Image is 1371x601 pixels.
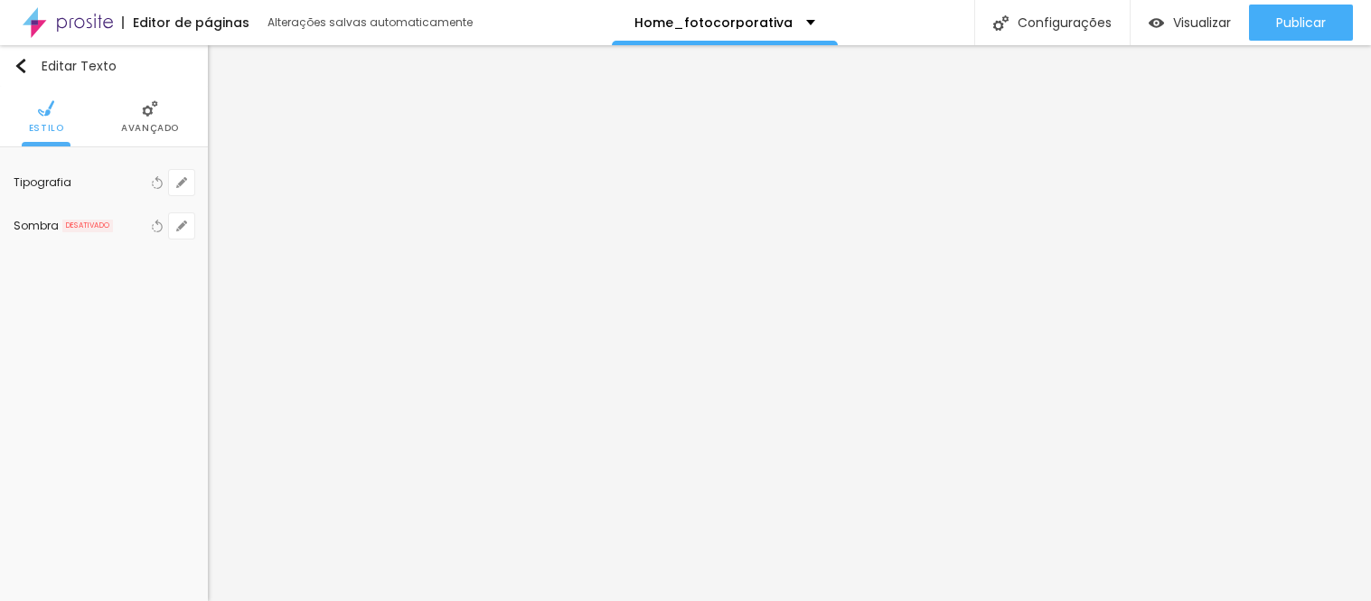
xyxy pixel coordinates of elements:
[993,15,1009,31] img: Icone
[208,45,1371,601] iframe: Editor
[29,124,64,133] span: Estilo
[62,220,113,232] span: DESATIVADO
[1131,5,1249,41] button: Visualizar
[14,221,59,231] div: Sombra
[634,16,793,29] p: Home_fotocorporativa
[1249,5,1353,41] button: Publicar
[14,59,28,73] img: Icone
[121,124,179,133] span: Avançado
[14,59,117,73] div: Editar Texto
[268,17,475,28] div: Alterações salvas automaticamente
[1149,15,1164,31] img: view-1.svg
[1173,15,1231,30] span: Visualizar
[14,177,147,188] div: Tipografia
[38,100,54,117] img: Icone
[1276,15,1326,30] span: Publicar
[142,100,158,117] img: Icone
[122,16,249,29] div: Editor de páginas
